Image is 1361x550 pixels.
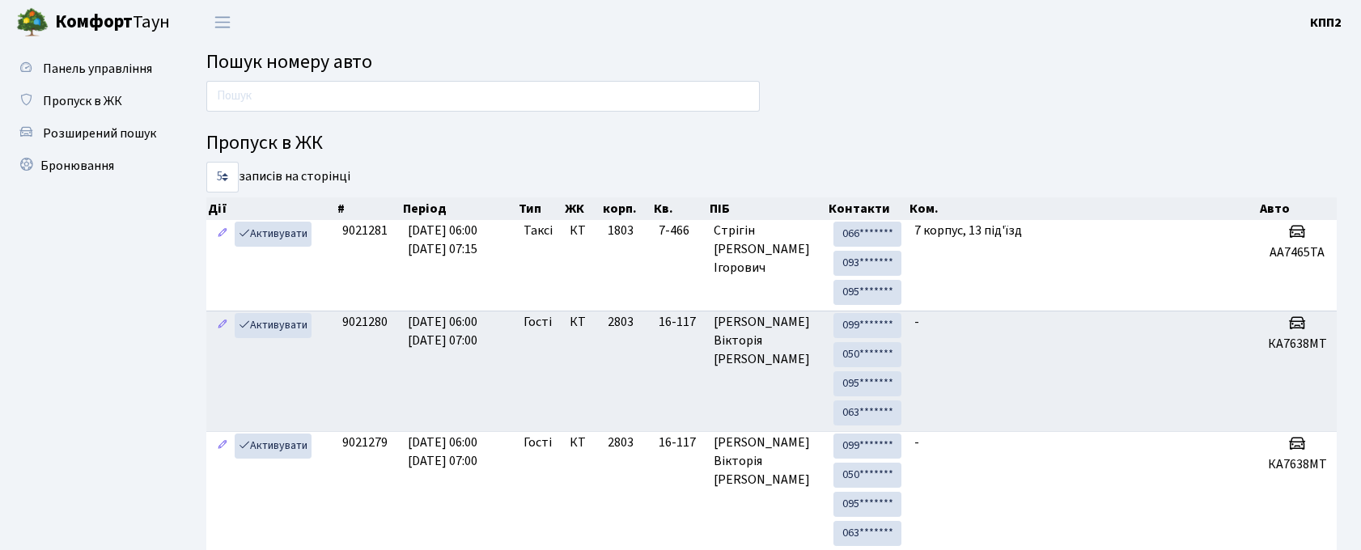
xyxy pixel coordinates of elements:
[235,222,312,247] a: Активувати
[608,434,634,451] span: 2803
[206,162,239,192] select: записів на сторінці
[408,222,477,258] span: [DATE] 06:00 [DATE] 07:15
[8,117,170,150] a: Розширений пошук
[206,197,336,220] th: Дії
[8,53,170,85] a: Панель управління
[608,222,634,239] span: 1803
[206,81,760,112] input: Пошук
[708,197,828,220] th: ПІБ
[342,434,388,451] span: 9021279
[1310,13,1342,32] a: КПП2
[235,434,312,459] a: Активувати
[659,313,702,332] span: 16-117
[235,313,312,338] a: Активувати
[342,313,388,331] span: 9021280
[43,60,152,78] span: Панель управління
[8,150,170,182] a: Бронювання
[914,222,1022,239] span: 7 корпус, 13 під'їзд
[524,434,552,452] span: Гості
[43,92,122,110] span: Пропуск в ЖК
[652,197,708,220] th: Кв.
[206,162,350,192] label: записів на сторінці
[524,222,553,240] span: Таксі
[342,222,388,239] span: 9021281
[213,313,232,338] a: Редагувати
[517,197,563,220] th: Тип
[55,9,133,35] b: Комфорт
[43,125,156,142] span: Розширений пошук
[1265,336,1330,352] h5: КА7638МТ
[714,313,820,369] span: [PERSON_NAME] Вікторія [PERSON_NAME]
[608,313,634,331] span: 2803
[914,434,919,451] span: -
[1265,245,1330,260] h5: АА7465ТА
[908,197,1258,220] th: Ком.
[570,313,595,332] span: КТ
[570,434,595,452] span: КТ
[401,197,517,220] th: Період
[213,434,232,459] a: Редагувати
[408,313,477,349] span: [DATE] 06:00 [DATE] 07:00
[408,434,477,470] span: [DATE] 06:00 [DATE] 07:00
[202,9,243,36] button: Переключити навігацію
[206,48,372,76] span: Пошук номеру авто
[1258,197,1337,220] th: Авто
[714,434,820,489] span: [PERSON_NAME] Вікторія [PERSON_NAME]
[336,197,401,220] th: #
[213,222,232,247] a: Редагувати
[659,222,702,240] span: 7-466
[563,197,601,220] th: ЖК
[659,434,702,452] span: 16-117
[914,313,919,331] span: -
[8,85,170,117] a: Пропуск в ЖК
[570,222,595,240] span: КТ
[55,9,170,36] span: Таун
[1310,14,1342,32] b: КПП2
[16,6,49,39] img: logo.png
[1265,457,1330,472] h5: КА7638МТ
[601,197,652,220] th: корп.
[714,222,820,277] span: Стрігін [PERSON_NAME] Ігорович
[40,157,114,175] span: Бронювання
[827,197,908,220] th: Контакти
[206,132,1337,155] h4: Пропуск в ЖК
[524,313,552,332] span: Гості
